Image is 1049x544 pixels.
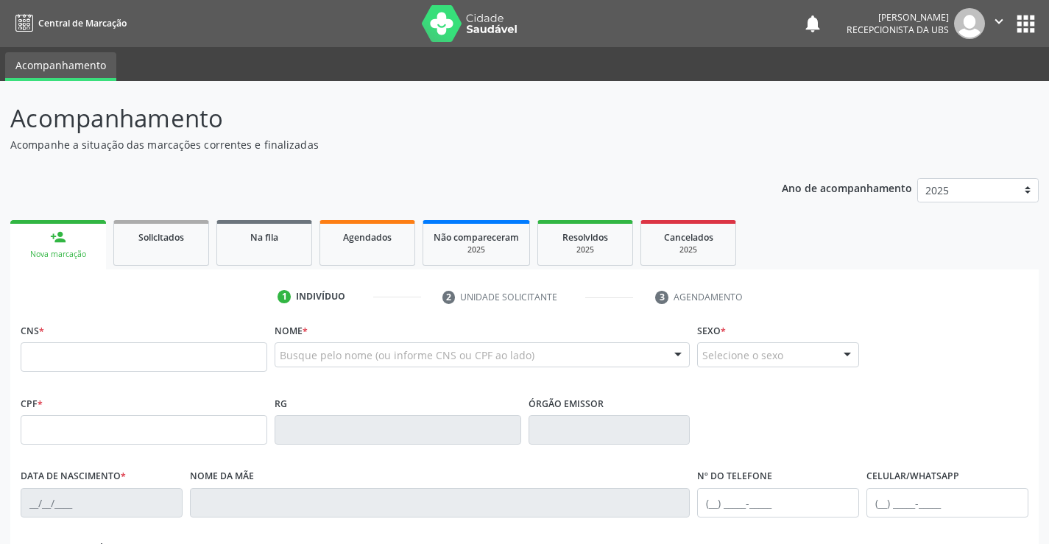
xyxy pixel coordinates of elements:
span: Busque pelo nome (ou informe CNS ou CPF ao lado) [280,347,534,363]
span: Solicitados [138,231,184,244]
div: 1 [278,290,291,303]
p: Acompanhamento [10,100,730,137]
a: Acompanhamento [5,52,116,81]
button:  [985,8,1013,39]
div: Nova marcação [21,249,96,260]
div: Indivíduo [296,290,345,303]
span: Recepcionista da UBS [847,24,949,36]
div: 2025 [651,244,725,255]
p: Acompanhe a situação das marcações correntes e finalizadas [10,137,730,152]
input: (__) _____-_____ [697,488,859,517]
div: [PERSON_NAME] [847,11,949,24]
div: 2025 [434,244,519,255]
label: Nome da mãe [190,465,254,488]
span: Resolvidos [562,231,608,244]
label: Sexo [697,319,726,342]
button: notifications [802,13,823,34]
div: person_add [50,229,66,245]
p: Ano de acompanhamento [782,178,912,197]
span: Central de Marcação [38,17,127,29]
label: Nome [275,319,308,342]
label: CNS [21,319,44,342]
img: img [954,8,985,39]
label: RG [275,392,287,415]
button: apps [1013,11,1039,37]
i:  [991,13,1007,29]
label: Órgão emissor [529,392,604,415]
span: Não compareceram [434,231,519,244]
input: __/__/____ [21,488,183,517]
span: Na fila [250,231,278,244]
span: Cancelados [664,231,713,244]
label: Nº do Telefone [697,465,772,488]
label: Data de nascimento [21,465,126,488]
span: Agendados [343,231,392,244]
span: Selecione o sexo [702,347,783,363]
label: Celular/WhatsApp [866,465,959,488]
label: CPF [21,392,43,415]
a: Central de Marcação [10,11,127,35]
div: 2025 [548,244,622,255]
input: (__) _____-_____ [866,488,1028,517]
